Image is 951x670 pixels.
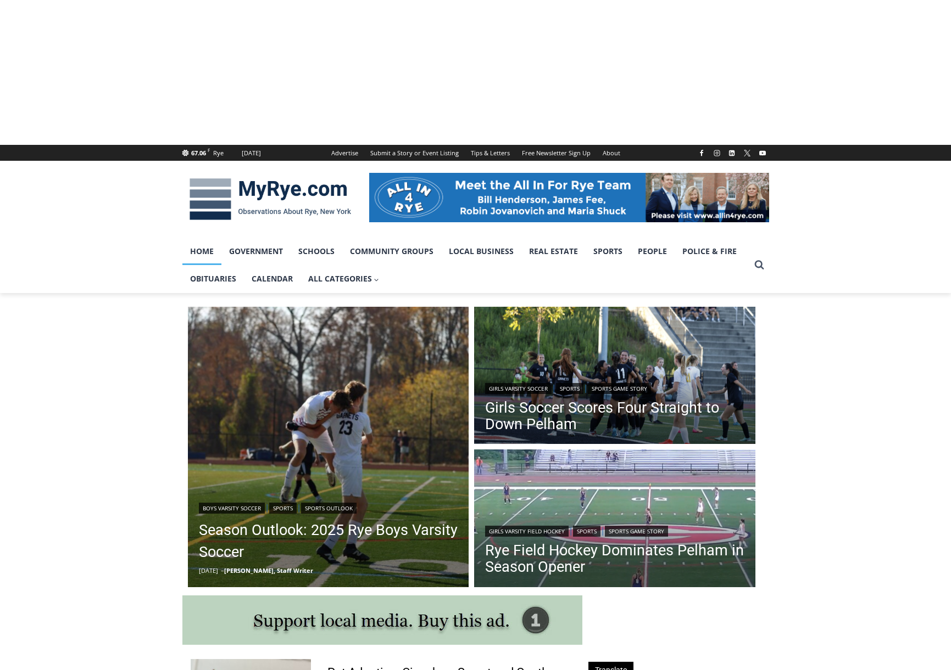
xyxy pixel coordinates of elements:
a: Real Estate [521,238,586,265]
a: Instagram [710,147,724,160]
a: [PERSON_NAME], Staff Writer [224,566,313,575]
img: (PHOTO: Rye Girls Soccer's Samantha Yeh scores a goal in her team's 4-1 victory over Pelham on Se... [474,307,755,447]
a: Boys Varsity Soccer [199,503,265,514]
a: Obituaries [182,265,244,292]
span: F [208,147,210,153]
a: Government [221,238,291,265]
a: Sports Game Story [588,383,651,394]
a: Facebook [695,147,708,160]
a: Home [182,238,221,265]
a: Sports Game Story [605,526,668,537]
img: MyRye.com [182,171,358,228]
a: Sports [586,238,630,265]
nav: Secondary Navigation [325,145,626,161]
time: [DATE] [199,566,218,575]
a: Girls Varsity Soccer [485,383,552,394]
a: Community Groups [342,238,441,265]
a: Rye Field Hockey Dominates Pelham in Season Opener [485,542,744,575]
a: Free Newsletter Sign Up [516,145,597,161]
a: People [630,238,675,265]
a: Linkedin [725,147,738,160]
img: All in for Rye [369,173,769,222]
img: support local media, buy this ad [182,595,582,645]
a: Season Outlook: 2025 Rye Boys Varsity Soccer [199,519,458,563]
a: Girls Soccer Scores Four Straight to Down Pelham [485,399,744,432]
a: Tips & Letters [465,145,516,161]
div: [DATE] [242,148,261,158]
span: 67.06 [191,149,206,157]
div: | | [485,381,744,394]
div: | | [199,500,458,514]
a: Read More Rye Field Hockey Dominates Pelham in Season Opener [474,449,755,590]
a: Advertise [325,145,364,161]
a: Sports Outlook [301,503,357,514]
nav: Primary Navigation [182,238,749,293]
a: About [597,145,626,161]
a: Read More Season Outlook: 2025 Rye Boys Varsity Soccer [188,307,469,588]
a: X [741,147,754,160]
a: Submit a Story or Event Listing [364,145,465,161]
a: Schools [291,238,342,265]
a: Police & Fire [675,238,744,265]
a: All Categories [301,265,387,292]
a: Sports [269,503,297,514]
img: (PHOTO: The Rye Girls Field Hockey Team defeated Pelham 3-0 on Tuesday to move to 3-0 in 2024.) [474,449,755,590]
a: Sports [556,383,583,394]
a: Sports [573,526,600,537]
a: Calendar [244,265,301,292]
button: View Search Form [749,255,769,275]
div: Rye [213,148,224,158]
div: | | [485,523,744,537]
a: Read More Girls Soccer Scores Four Straight to Down Pelham [474,307,755,447]
span: – [221,566,224,575]
a: YouTube [756,147,769,160]
img: (PHOTO: Alex van der Voort and Lex Cox of Rye Boys Varsity Soccer on Thursday, October 31, 2024 f... [188,307,469,588]
a: Local Business [441,238,521,265]
span: All Categories [308,273,380,285]
a: Girls Varsity Field Hockey [485,526,569,537]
